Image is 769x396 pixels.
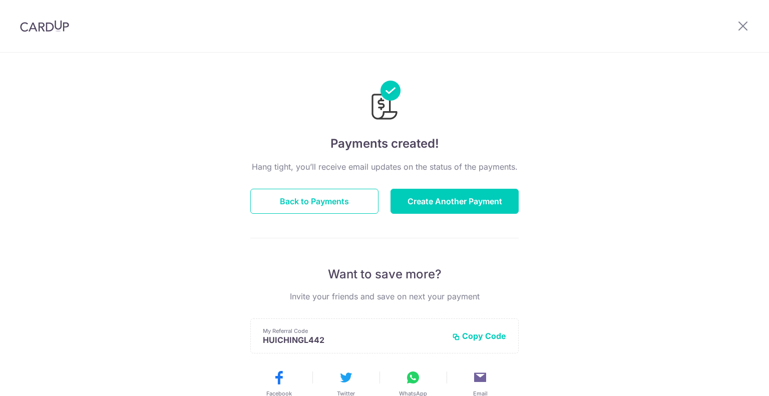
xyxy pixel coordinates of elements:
h4: Payments created! [250,135,519,153]
p: Hang tight, you’ll receive email updates on the status of the payments. [250,161,519,173]
button: Copy Code [452,331,506,341]
button: Create Another Payment [391,189,519,214]
p: HUICHINGL442 [263,335,444,345]
img: Payments [368,81,401,123]
p: My Referral Code [263,327,444,335]
p: Invite your friends and save on next your payment [250,290,519,302]
p: Want to save more? [250,266,519,282]
iframe: Opens a widget where you can find more information [705,366,759,391]
img: CardUp [20,20,69,32]
button: Back to Payments [250,189,378,214]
